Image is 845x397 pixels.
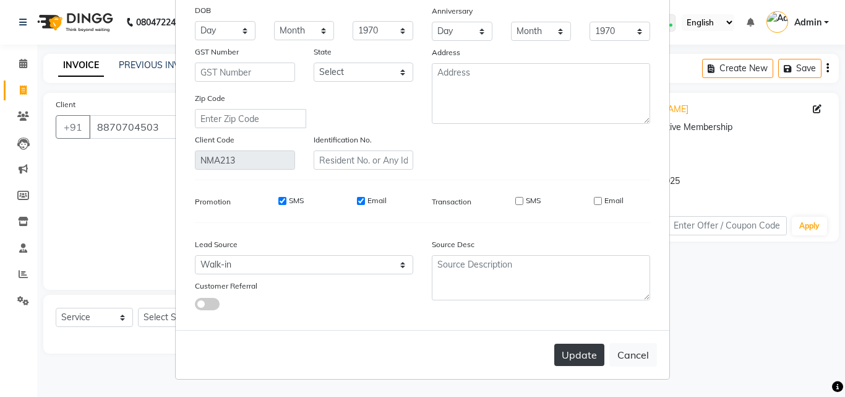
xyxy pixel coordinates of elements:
[195,63,295,82] input: GST Number
[367,195,387,206] label: Email
[432,239,474,250] label: Source Desc
[195,46,239,58] label: GST Number
[609,343,657,367] button: Cancel
[195,93,225,104] label: Zip Code
[195,151,295,170] input: Client Code
[604,195,624,206] label: Email
[195,281,257,292] label: Customer Referral
[289,195,304,206] label: SMS
[195,5,211,16] label: DOB
[526,195,541,206] label: SMS
[195,196,231,207] label: Promotion
[432,47,460,58] label: Address
[554,344,604,366] button: Update
[314,151,414,170] input: Resident No. or Any Id
[432,196,471,207] label: Transaction
[432,6,473,17] label: Anniversary
[195,109,306,128] input: Enter Zip Code
[195,134,234,146] label: Client Code
[314,134,372,146] label: Identification No.
[314,46,332,58] label: State
[195,239,238,250] label: Lead Source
